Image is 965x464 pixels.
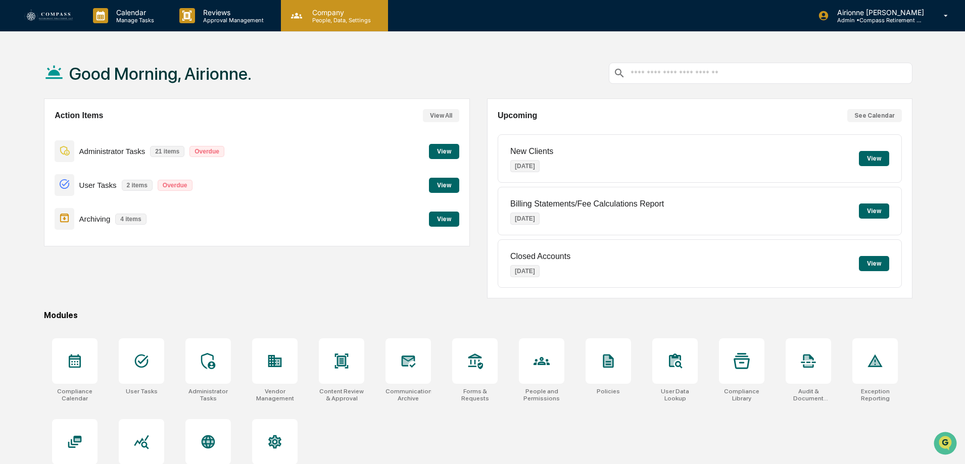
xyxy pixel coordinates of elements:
[719,388,764,402] div: Compliance Library
[31,165,82,173] span: [PERSON_NAME]
[52,388,98,402] div: Compliance Calendar
[829,8,929,17] p: Airionne [PERSON_NAME]
[10,77,28,95] img: 1746055101610-c473b297-6a78-478c-a979-82029cc54cd1
[10,112,68,120] div: Past conversations
[429,178,459,193] button: View
[45,77,166,87] div: Start new chat
[195,8,269,17] p: Reviews
[423,109,459,122] button: View All
[10,128,26,144] img: Airionne Solanke
[652,388,698,402] div: User Data Lookup
[510,160,540,172] p: [DATE]
[45,87,139,95] div: We're available if you need us!
[111,137,114,145] span: •
[452,388,498,402] div: Forms & Requests
[79,147,146,156] p: Administrator Tasks
[31,137,109,145] span: Airionne [PERSON_NAME]
[21,77,39,95] img: 8933085812038_c878075ebb4cc5468115_72.jpg
[150,146,184,157] p: 21 items
[519,388,564,402] div: People and Permissions
[319,388,364,402] div: Content Review & Approval
[786,388,831,402] div: Audit & Document Logs
[83,207,125,217] span: Attestations
[20,226,64,236] span: Data Lookup
[6,202,69,221] a: 🖐️Preclearance
[44,311,912,320] div: Modules
[122,180,153,191] p: 2 items
[20,165,28,173] img: 1746055101610-c473b297-6a78-478c-a979-82029cc54cd1
[69,64,252,84] h1: Good Morning, Airionne.
[429,180,459,189] a: View
[195,17,269,24] p: Approval Management
[79,215,111,223] p: Archiving
[429,146,459,156] a: View
[933,431,960,458] iframe: Open customer support
[385,388,431,402] div: Communications Archive
[24,10,73,22] img: logo
[859,203,889,219] button: View
[847,109,902,122] button: See Calendar
[69,202,129,221] a: 🗄️Attestations
[510,199,664,209] p: Billing Statements/Fee Calculations Report
[510,265,540,277] p: [DATE]
[510,147,553,156] p: New Clients
[116,137,137,145] span: [DATE]
[79,181,117,189] p: User Tasks
[55,111,103,120] h2: Action Items
[859,256,889,271] button: View
[498,111,537,120] h2: Upcoming
[71,250,122,258] a: Powered byPylon
[157,110,184,122] button: See all
[829,17,923,24] p: Admin • Compass Retirement Solutions
[304,17,376,24] p: People, Data, Settings
[6,222,68,240] a: 🔎Data Lookup
[73,208,81,216] div: 🗄️
[304,8,376,17] p: Company
[852,388,898,402] div: Exception Reporting
[108,17,159,24] p: Manage Tasks
[101,250,122,258] span: Pylon
[115,214,146,225] p: 4 items
[10,21,184,37] p: How can we help?
[185,388,231,402] div: Administrator Tasks
[510,252,570,261] p: Closed Accounts
[10,155,26,171] img: Jack Rasmussen
[126,388,158,395] div: User Tasks
[510,213,540,225] p: [DATE]
[10,227,18,235] div: 🔎
[158,180,192,191] p: Overdue
[10,208,18,216] div: 🖐️
[108,8,159,17] p: Calendar
[89,165,110,173] span: [DATE]
[20,207,65,217] span: Preclearance
[189,146,224,157] p: Overdue
[429,214,459,223] a: View
[429,144,459,159] button: View
[429,212,459,227] button: View
[172,80,184,92] button: Start new chat
[597,388,620,395] div: Policies
[252,388,298,402] div: Vendor Management
[859,151,889,166] button: View
[84,165,87,173] span: •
